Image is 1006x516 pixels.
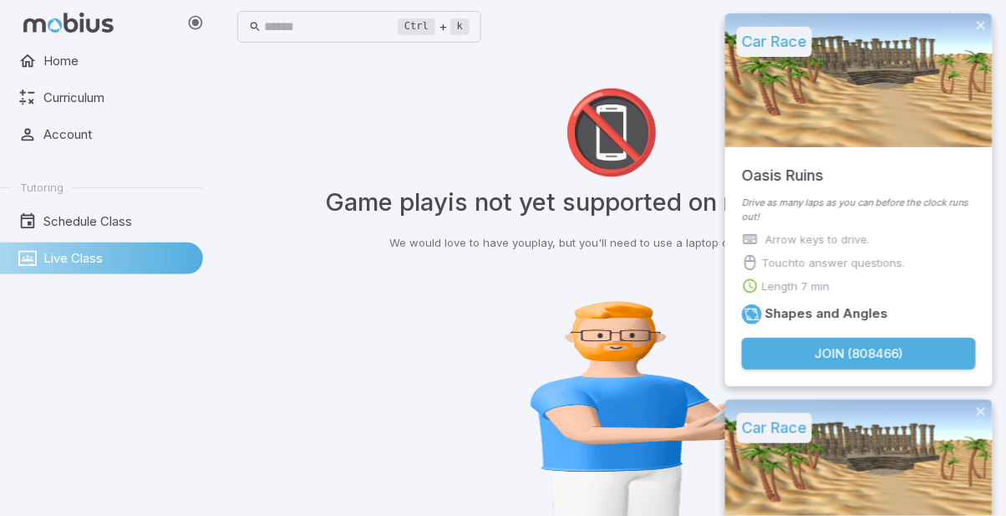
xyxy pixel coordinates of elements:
[883,11,915,43] button: Fullscreen Game
[450,18,470,35] kbd: k
[43,249,191,268] span: Live Class
[742,304,762,324] a: Shapes and Angles
[43,125,191,144] span: Account
[325,90,898,171] h1: 📵
[742,338,976,370] button: Join (808466)
[976,18,988,34] button: close
[43,212,191,231] span: Schedule Class
[325,234,898,251] p: We would love to have you play , but you'll need to use a laptop or desktop computer.
[765,231,870,248] p: Arrow keys to drive.
[398,18,435,35] kbd: Ctrl
[398,17,470,37] div: +
[742,196,976,224] p: Drive as many laps as you can before the clock runs out!
[742,147,824,187] h5: Oasis Ruins
[762,278,830,294] p: Length 7 min
[43,52,191,70] span: Home
[20,180,64,195] span: Tutoring
[915,11,947,43] button: Start Drawing on Questions
[765,304,888,323] h6: Shapes and Angles
[725,13,993,386] div: Join Activity
[737,27,812,57] h5: Car Race
[43,89,191,107] span: Curriculum
[737,413,812,443] h5: Car Race
[976,405,988,421] button: close
[325,184,898,221] h3: Game play is not yet supported on mobile devices
[762,254,905,271] p: Touch to answer questions.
